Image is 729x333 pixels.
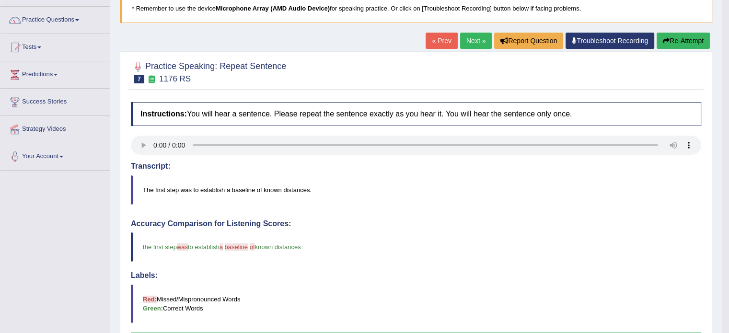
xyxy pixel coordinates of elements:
[0,7,110,31] a: Practice Questions
[143,296,157,303] b: Red:
[0,89,110,113] a: Success Stories
[188,243,220,251] span: to establish
[0,34,110,58] a: Tests
[131,271,701,280] h4: Labels:
[131,59,286,83] h2: Practice Speaking: Repeat Sentence
[131,175,701,205] blockquote: The first step was to establish a baseline of known distances.
[426,33,457,49] a: « Prev
[225,243,248,251] span: baseline
[250,243,255,251] span: of
[134,75,144,83] span: 7
[220,243,223,251] span: a
[657,33,710,49] button: Re-Attempt
[140,110,187,118] b: Instructions:
[0,116,110,140] a: Strategy Videos
[131,102,701,126] h4: You will hear a sentence. Please repeat the sentence exactly as you hear it. You will hear the se...
[460,33,492,49] a: Next »
[143,305,163,312] b: Green:
[143,243,177,251] span: the first step
[159,74,191,83] small: 1176 RS
[255,243,301,251] span: known distances
[216,5,330,12] b: Microphone Array (AMD Audio Device)
[147,75,157,84] small: Exam occurring question
[131,285,701,323] blockquote: Missed/Mispronounced Words Correct Words
[0,143,110,167] a: Your Account
[566,33,654,49] a: Troubleshoot Recording
[131,162,701,171] h4: Transcript:
[131,219,701,228] h4: Accuracy Comparison for Listening Scores:
[177,243,188,251] span: was
[0,61,110,85] a: Predictions
[494,33,563,49] button: Report Question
